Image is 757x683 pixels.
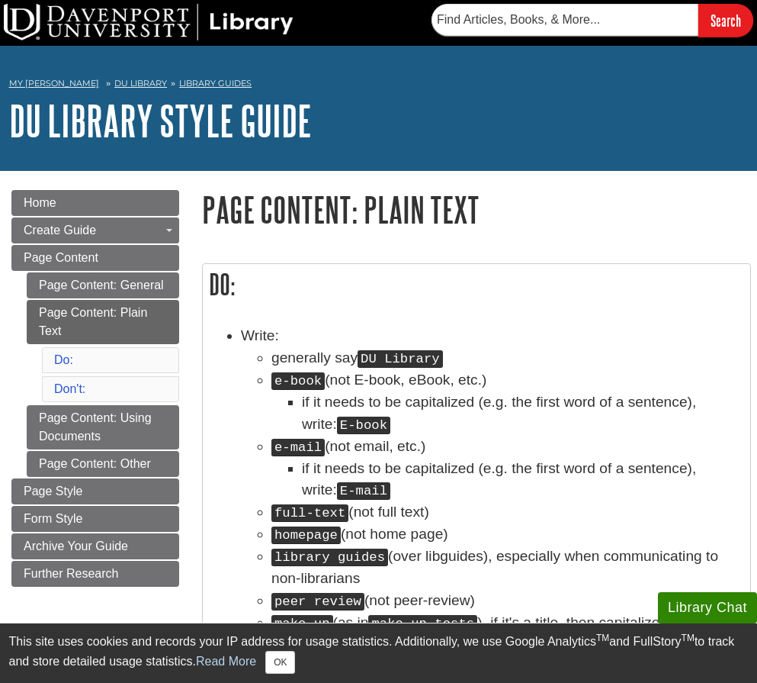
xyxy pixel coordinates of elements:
div: Guide Page Menu [11,190,179,587]
span: Form Style [24,512,82,525]
li: (over libguides), especially when communicating to non-librarians [271,546,743,590]
a: Page Content: Plain Text [27,300,179,344]
li: (not full text) [271,501,743,524]
li: (as in ), if it's a title, then capitalize as [271,612,743,634]
li: (not peer-review) [271,590,743,612]
span: Create Guide [24,224,96,237]
kbd: make-up [271,615,333,633]
input: Find Articles, Books, & More... [431,4,698,36]
span: Further Research [24,567,119,580]
kbd: DU Library [358,350,443,368]
kbd: full-text [271,504,348,522]
a: Don't: [54,382,85,395]
li: (not email, etc.) [271,436,743,502]
a: Do: [54,353,73,366]
a: Page Content: Using Documents [27,405,179,449]
span: Page Style [24,485,82,498]
span: Home [24,196,56,209]
a: My [PERSON_NAME] [9,77,99,90]
nav: breadcrumb [9,73,749,98]
button: Library Chat [658,592,757,623]
a: Create Guide [11,217,179,243]
kbd: E-book [337,417,390,434]
form: Searches DU Library's articles, books, and more [431,4,753,37]
li: (not E-book, eBook, etc.) [271,369,743,436]
div: This site uses cookies and records your IP address for usage statistics. Additionally, we use Goo... [9,633,749,674]
kbd: e-mail [271,439,325,456]
a: Read More [196,655,256,668]
li: Write: [241,325,743,633]
kbd: make-up tests [368,615,477,633]
h2: Do: [203,264,750,304]
kbd: library guides [271,549,388,566]
span: Page Content [24,251,98,264]
kbd: peer review [271,593,364,611]
a: Home [11,190,179,216]
li: (not home page) [271,524,743,546]
a: Form Style [11,506,179,532]
button: Close [265,651,295,674]
img: DU Library [4,4,293,40]
a: Page Content [11,245,179,271]
a: Page Content: General [27,272,179,298]
input: Search [698,4,753,37]
kbd: E-mail [337,482,390,500]
a: Library Guides [179,78,252,89]
a: DU Library Style Guide [9,97,312,144]
a: Page Style [11,478,179,504]
kbd: e-book [271,372,325,390]
li: generally say [271,347,743,369]
li: if it needs to be capitalized (e.g. the first word of a sentence), write: [302,391,743,436]
sup: TM [596,633,609,643]
h1: Page Content: Plain Text [202,190,751,229]
a: Archive Your Guide [11,533,179,559]
a: Further Research [11,561,179,587]
a: Page Content: Other [27,451,179,477]
kbd: homepage [271,527,341,544]
a: DU Library [114,78,167,89]
li: if it needs to be capitalized (e.g. the first word of a sentence), write: [302,458,743,502]
span: Archive Your Guide [24,540,128,553]
sup: TM [682,633,694,643]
